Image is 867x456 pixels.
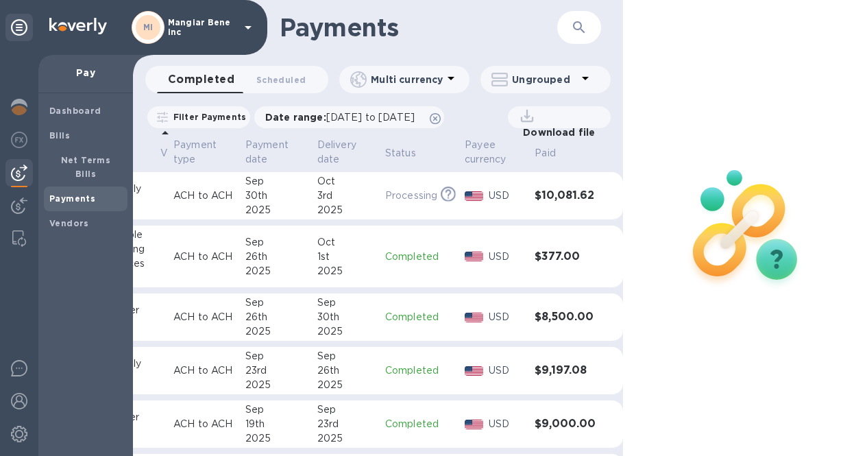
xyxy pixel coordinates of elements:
h3: $10,081.62 [535,189,596,202]
p: ACH to ACH [173,189,234,203]
b: Dashboard [49,106,101,116]
div: Sep [317,296,374,310]
b: MI [143,22,154,32]
span: Delivery date [317,138,374,167]
div: Oct [317,235,374,250]
div: 2025 [317,264,374,278]
img: USD [465,191,483,201]
p: Paid [535,146,556,160]
span: Completed [168,70,234,89]
h3: $8,500.00 [535,311,596,324]
span: Status [385,146,434,160]
div: viander [104,303,162,317]
div: inc [104,317,162,332]
img: Foreign exchange [11,132,27,148]
p: Completed [385,250,454,264]
div: 2025 [245,264,306,278]
div: Koverly [104,182,162,196]
p: Payment date [245,138,289,167]
div: Sep [317,403,374,417]
div: 2025 [245,431,306,446]
p: USD [489,250,524,264]
p: USD [489,310,524,324]
div: Unpin categories [5,14,33,41]
img: USD [465,366,483,376]
span: Payment type [173,138,234,167]
div: Inc. [104,196,162,211]
p: Download file [517,125,595,139]
p: Filter Payments [168,111,246,123]
p: Payment type [173,138,217,167]
p: Status [385,146,416,160]
img: USD [465,252,483,261]
div: inc [104,424,162,439]
b: Net Terms Bills [61,155,111,179]
b: Bills [49,130,70,141]
span: Scheduled [256,73,306,87]
p: ACH to ACH [173,250,234,264]
p: USD [489,189,524,203]
img: Logo [49,18,107,34]
div: 1st [317,250,374,264]
div: 26th [317,363,374,378]
div: Koverly [104,357,162,371]
div: Inc. [104,271,162,285]
p: Ungrouped [512,73,577,86]
div: Reliable [104,228,162,242]
span: Vendor [160,146,213,160]
img: USD [465,313,483,322]
div: 30th [317,310,374,324]
div: 23rd [245,363,306,378]
div: 30th [245,189,306,203]
p: ACH to ACH [173,363,234,378]
div: 2025 [317,378,374,392]
b: Vendors [49,218,89,228]
span: [DATE] to [DATE] [326,112,415,123]
p: Payee currency [465,138,506,167]
p: Multi currency [371,73,443,86]
p: Processing [385,189,437,203]
div: Services [104,256,162,271]
p: Completed [385,310,454,324]
div: Sep [245,296,306,310]
h1: Payments [280,13,557,42]
div: 2025 [317,324,374,339]
div: 26th [245,310,306,324]
div: 2025 [245,378,306,392]
p: USD [489,417,524,431]
div: 3rd [317,189,374,203]
img: USD [465,420,483,429]
div: Sep [245,235,306,250]
p: Mangiar Bene inc [168,18,236,37]
p: Vendor [160,146,195,160]
h3: $377.00 [535,250,596,263]
p: Date range : [265,110,422,124]
div: 23rd [317,417,374,431]
div: Sep [245,349,306,363]
div: Sep [317,349,374,363]
div: Inc. [104,371,162,385]
p: ACH to ACH [173,417,234,431]
p: Delivery date [317,138,356,167]
b: Payments [49,193,95,204]
div: 26th [245,250,306,264]
div: Shipping [104,242,162,256]
div: Sep [245,403,306,417]
h3: $9,000.00 [535,418,596,431]
p: Completed [385,417,454,431]
p: USD [489,363,524,378]
p: Pay [49,66,122,80]
span: Payment date [245,138,306,167]
div: Oct [317,174,374,189]
div: 2025 [317,431,374,446]
span: Paid [535,146,574,160]
div: 19th [245,417,306,431]
div: 2025 [245,203,306,217]
h3: $9,197.08 [535,364,596,377]
div: viander [104,410,162,424]
div: Date range:[DATE] to [DATE] [254,106,444,128]
span: Payee currency [465,138,524,167]
p: ACH to ACH [173,310,234,324]
div: 2025 [317,203,374,217]
div: 2025 [245,324,306,339]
